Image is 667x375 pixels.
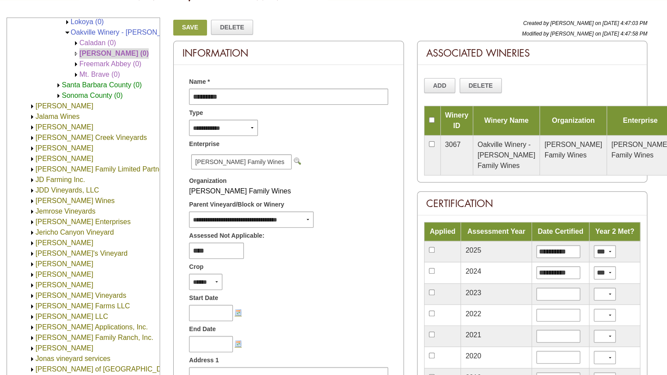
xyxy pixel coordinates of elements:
[62,81,142,89] a: Santa Barbara County (0)
[55,82,62,89] img: Expand <span style='color: green;'>Santa Barbara County (0)</span>
[29,135,36,141] img: Expand James Creek Vineyards
[71,18,104,25] a: Lokoya (0)
[189,200,284,209] span: Parent Vineyard/Block or Winery
[36,134,147,141] a: [PERSON_NAME] Creek Vineyards
[36,344,93,352] a: [PERSON_NAME]
[544,141,602,159] span: [PERSON_NAME] Family Wines
[36,123,93,131] a: [PERSON_NAME]
[73,71,79,78] img: Expand <span class='AgFacilityColorPurple'>Mt. Brave (0)</span>
[29,261,36,268] img: Expand JM Lasgoity
[461,222,531,241] td: Assessment Year
[36,239,93,246] a: [PERSON_NAME]
[29,177,36,183] img: Expand JD Farming Inc.
[465,310,481,318] span: 2022
[465,246,481,254] span: 2025
[417,41,647,65] div: Associated Wineries
[79,60,141,68] a: Freemark Abbey (0)
[29,208,36,215] img: Expand Jemrose Vineyards
[29,293,36,299] img: Expand Joe Zeller Vineyards
[29,345,36,352] img: Expand Johnson Vineyard
[29,324,36,331] img: Expand John Vineyard Applications, Inc.
[29,303,36,310] img: Expand Johansing Farms LLC
[62,92,123,99] a: Sonoma County (0)
[531,222,589,241] td: Date Certified
[235,340,242,347] img: Choose a date
[189,108,203,118] span: Type
[440,136,473,175] td: 3067
[440,106,473,136] td: Winery ID
[36,292,126,299] a: [PERSON_NAME] Vineyards
[589,222,640,241] td: Year 2 Met?
[424,78,456,93] a: Add
[29,366,36,373] img: Expand Jones of Chalk Hill
[473,136,540,175] td: Oakville Winery - [PERSON_NAME] Family Wines
[424,222,461,241] td: Applied
[174,41,403,65] div: Information
[417,192,647,215] div: Certification
[36,176,85,183] a: JD Farming Inc.
[36,165,178,173] a: [PERSON_NAME] Family Limited Partnership
[36,260,93,268] a: [PERSON_NAME]
[36,250,128,257] a: [PERSON_NAME]'s Vineyard
[36,271,93,278] a: [PERSON_NAME]
[29,240,36,246] img: Expand Jim Lowrie
[29,187,36,194] img: Expand JDD Vineyards, LLC
[189,262,203,271] span: Crop
[36,144,93,152] a: [PERSON_NAME]
[36,155,93,162] a: [PERSON_NAME]
[64,29,71,36] img: Collapse Oakville Winery - Jackson Family Wines (66,240.00)
[79,71,120,78] a: Mt. Brave (0)
[36,186,99,194] a: JDD Vineyards, LLC
[36,102,93,110] a: [PERSON_NAME]
[29,156,36,162] img: Expand Jarvis
[55,93,62,99] img: Expand <span style='color: green;'>Sonoma County (0)</span>
[64,19,71,25] img: Expand Lokoya (0)
[29,103,36,110] img: Expand Jada Vineyard
[189,231,264,240] span: Assessed Not Applicable:
[189,187,291,195] span: [PERSON_NAME] Family Wines
[29,271,36,278] img: Expand Joe Abba Vineyards
[36,302,130,310] a: [PERSON_NAME] Farms LLC
[189,325,216,334] span: End Date
[465,289,481,296] span: 2023
[189,176,227,186] span: Organization
[189,139,219,149] span: Enterprise
[36,281,93,289] a: [PERSON_NAME]
[36,313,108,320] a: [PERSON_NAME] LLC
[36,218,131,225] a: [PERSON_NAME] Enterprises
[71,29,265,36] a: Oakville Winery - [PERSON_NAME] Family Wines (66,240.00)
[189,77,210,86] span: Name *
[36,197,114,204] a: [PERSON_NAME] Wines
[36,323,148,331] a: [PERSON_NAME] Applications, Inc.
[36,355,111,362] a: Jonas vineyard services
[79,50,149,57] a: [PERSON_NAME] (0)
[540,106,607,136] td: Organization
[29,219,36,225] img: Expand Jensen Enterprises
[29,198,36,204] img: Expand Jeff Runquist Wines
[465,268,481,275] span: 2024
[173,20,207,36] a: Save
[465,352,481,360] span: 2020
[29,229,36,236] img: Expand Jericho Canyon Vineyard
[29,282,36,289] img: Expand Joe Santos
[235,309,242,316] img: Choose a date
[465,331,481,339] span: 2021
[29,124,36,131] img: Expand James Berry Vineyard
[211,20,253,35] a: Delete
[189,356,219,365] span: Address 1
[29,250,36,257] img: Expand Jimmy's Vineyard
[473,106,540,136] td: Winery Name
[36,229,114,236] a: Jericho Canyon Vineyard
[36,365,176,373] a: [PERSON_NAME] of [GEOGRAPHIC_DATA]
[73,40,79,46] img: Expand <span class='AgFacilityColorPurple'>Caladan (0)</span>
[36,113,79,120] a: Jalama Wines
[73,61,79,68] img: Expand <span class='AgFacilityColorPurple'>Freemark Abbey (0)</span>
[79,39,116,46] a: Caladan (0)
[29,114,36,120] img: Expand Jalama Wines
